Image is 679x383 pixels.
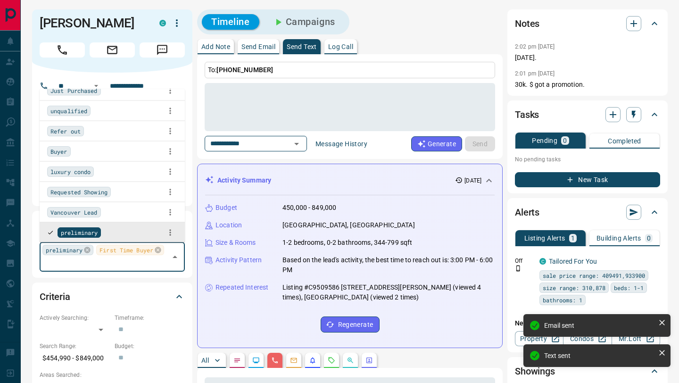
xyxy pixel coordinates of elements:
[40,314,110,322] p: Actively Searching:
[217,175,271,185] p: Activity Summary
[282,203,336,213] p: 450,000 - 849,000
[282,255,495,275] p: Based on the lead's activity, the best time to reach out is: 3:00 PM - 6:00 PM
[91,80,102,92] button: Open
[596,235,641,241] p: Building Alerts
[365,357,373,364] svg: Agent Actions
[252,357,260,364] svg: Lead Browsing Activity
[328,357,335,364] svg: Requests
[515,43,555,50] p: 2:02 pm [DATE]
[563,137,567,144] p: 0
[40,16,145,31] h1: [PERSON_NAME]
[50,106,87,116] span: unqualified
[515,53,660,63] p: [DATE].
[614,283,644,292] span: beds: 1-1
[543,271,645,280] span: sale price range: 409491,933900
[515,364,555,379] h2: Showings
[115,314,185,322] p: Timeframe:
[205,62,495,78] p: To:
[411,136,462,151] button: Generate
[515,257,534,265] p: Off
[290,137,303,150] button: Open
[42,245,93,255] div: preliminary
[515,360,660,383] div: Showings
[321,316,380,333] button: Regenerate
[168,250,182,264] button: Close
[201,43,230,50] p: Add Note
[549,258,597,265] a: Tailored For You
[271,357,279,364] svg: Calls
[46,245,83,255] span: preliminary
[524,235,565,241] p: Listing Alerts
[241,43,275,50] p: Send Email
[40,350,110,366] p: $454,990 - $849,000
[543,295,582,305] span: bathrooms: 1
[159,20,166,26] div: condos.ca
[40,285,185,308] div: Criteria
[50,187,108,197] span: Requested Showing
[515,16,539,31] h2: Notes
[515,70,555,77] p: 2:01 pm [DATE]
[515,265,522,272] svg: Push Notification Only
[215,238,256,248] p: Size & Rooms
[201,357,209,364] p: All
[50,167,91,176] span: luxury condo
[515,107,539,122] h2: Tasks
[215,283,268,292] p: Repeated Interest
[205,172,495,189] div: Activity Summary[DATE]
[544,352,654,359] div: Text sent
[90,42,135,58] span: Email
[515,103,660,126] div: Tasks
[515,331,563,346] a: Property
[571,235,575,241] p: 1
[515,152,660,167] p: No pending tasks
[647,235,651,241] p: 0
[50,208,98,217] span: Vancouver Lead
[263,14,345,30] button: Campaigns
[282,220,415,230] p: [GEOGRAPHIC_DATA], [GEOGRAPHIC_DATA]
[290,357,298,364] svg: Emails
[544,322,654,329] div: Email sent
[233,357,241,364] svg: Notes
[115,342,185,350] p: Budget:
[216,66,273,74] span: [PHONE_NUMBER]
[515,205,539,220] h2: Alerts
[96,245,164,255] div: First Time Buyer
[532,137,557,144] p: Pending
[464,176,481,185] p: [DATE]
[40,42,85,58] span: Call
[215,203,237,213] p: Budget
[215,220,242,230] p: Location
[328,43,353,50] p: Log Call
[309,357,316,364] svg: Listing Alerts
[515,12,660,35] div: Notes
[40,342,110,350] p: Search Range:
[282,238,412,248] p: 1-2 bedrooms, 0-2 bathrooms, 344-799 sqft
[515,80,660,90] p: 30k. $ got a promotion.
[347,357,354,364] svg: Opportunities
[40,371,185,379] p: Areas Searched:
[543,283,605,292] span: size range: 310,878
[99,245,153,255] span: First Time Buyer
[515,318,660,328] p: New Alert:
[50,126,81,136] span: Refer out
[282,283,495,302] p: Listing #C9509586 [STREET_ADDRESS][PERSON_NAME] (viewed 4 times), [GEOGRAPHIC_DATA] (viewed 2 times)
[50,147,67,156] span: Buyer
[140,42,185,58] span: Message
[515,172,660,187] button: New Task
[515,201,660,224] div: Alerts
[539,258,546,265] div: condos.ca
[50,86,98,95] span: Just Purchased
[40,289,70,304] h2: Criteria
[608,138,641,144] p: Completed
[215,255,262,265] p: Activity Pattern
[202,14,259,30] button: Timeline
[61,228,98,237] span: preliminary
[310,136,373,151] button: Message History
[287,43,317,50] p: Send Text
